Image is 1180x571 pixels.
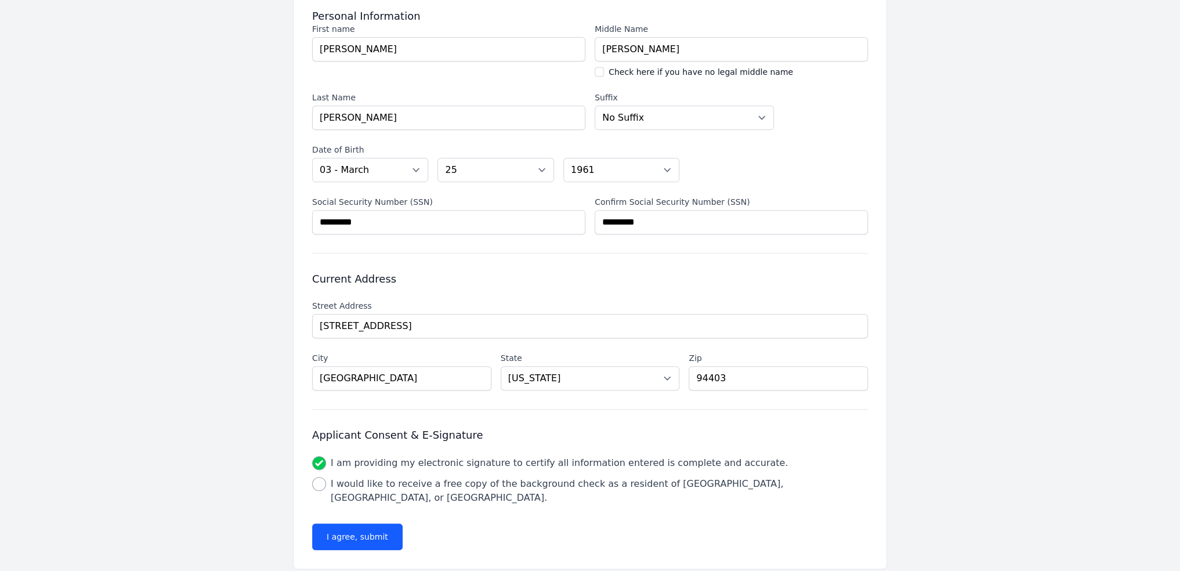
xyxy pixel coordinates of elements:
input: Enter your middle name [595,37,868,62]
label: First name [312,23,585,35]
input: Begin typing an address... [312,314,868,338]
label: Suffix [595,92,774,103]
label: Street Address [312,300,868,312]
label: State [501,352,680,364]
h3: Applicant Consent & E-Signature [312,428,868,442]
label: Confirm Social Security Number (SSN) [595,196,868,208]
label: City [312,352,491,364]
input: Enter your first name [312,37,585,62]
label: Last Name [312,92,585,103]
label: Date of Birth [312,144,679,156]
label: I am providing my electronic signature to certify all information entered is complete and accurate. [331,456,788,470]
label: Check here if you have no legal middle name [609,66,793,78]
h3: Current Address [312,272,868,286]
label: Social Security Number (SSN) [312,196,585,208]
h3: Personal Information [312,9,868,23]
label: Zip [689,352,868,364]
input: Enter your last name [312,106,585,130]
label: I would like to receive a free copy of the background check as a resident of [GEOGRAPHIC_DATA], [... [331,477,868,505]
label: Middle Name [595,23,868,35]
button: I agree, submit [312,523,403,550]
